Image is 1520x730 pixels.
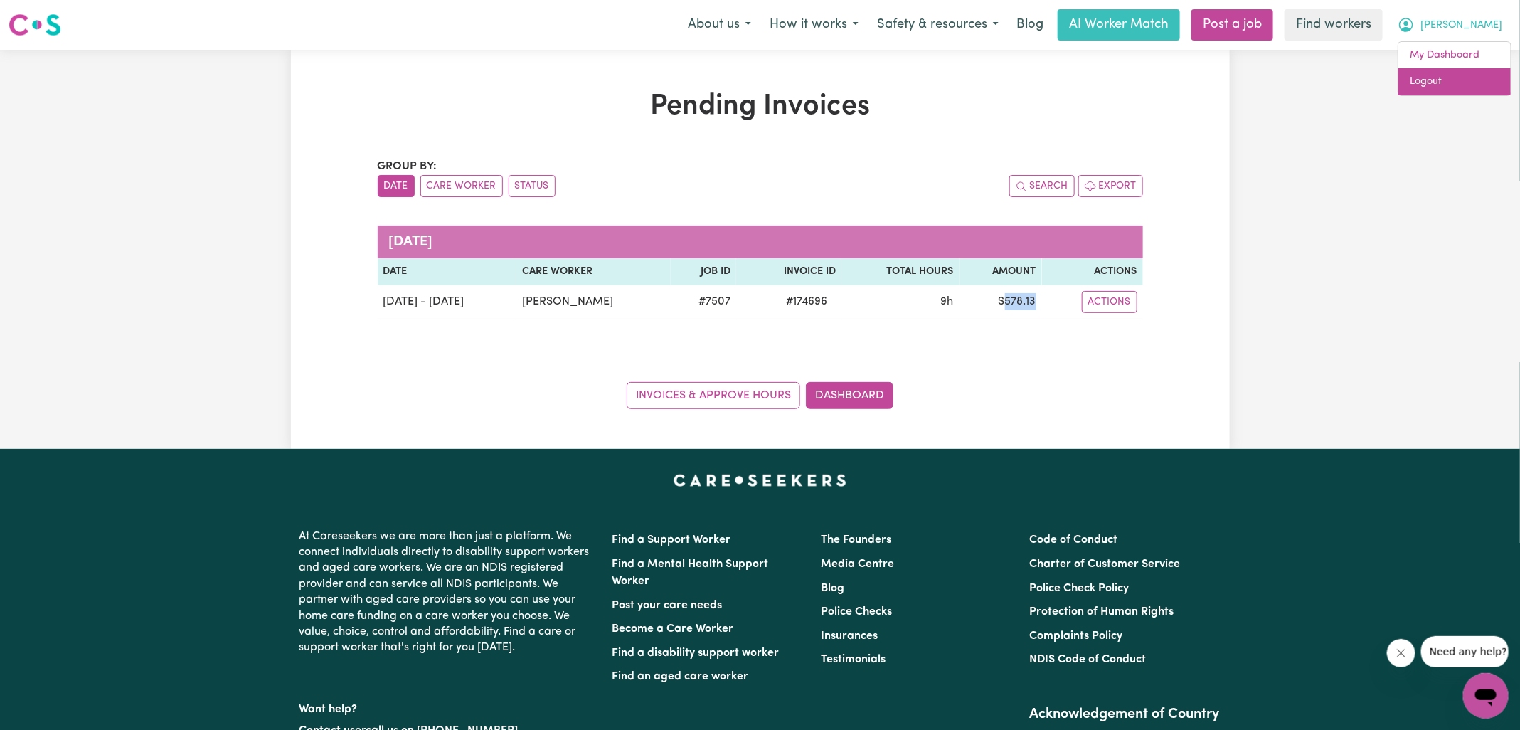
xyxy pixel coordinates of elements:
[960,258,1042,285] th: Amount
[1058,9,1180,41] a: AI Worker Match
[299,523,595,662] p: At Careseekers we are more than just a platform. We connect individuals directly to disability su...
[612,623,734,635] a: Become a Care Worker
[420,175,503,197] button: sort invoices by care worker
[1029,534,1117,546] a: Code of Conduct
[960,285,1042,319] td: $ 578.13
[612,647,780,659] a: Find a disability support worker
[1009,175,1075,197] button: Search
[1029,654,1146,665] a: NDIS Code of Conduct
[1387,639,1415,667] iframe: Close message
[806,382,893,409] a: Dashboard
[378,258,517,285] th: Date
[9,9,61,41] a: Careseekers logo
[821,583,844,594] a: Blog
[821,606,892,618] a: Police Checks
[516,258,671,285] th: Care Worker
[378,226,1143,258] caption: [DATE]
[612,534,731,546] a: Find a Support Worker
[378,175,415,197] button: sort invoices by date
[821,534,891,546] a: The Founders
[1029,559,1180,570] a: Charter of Customer Service
[1082,291,1137,313] button: Actions
[821,630,878,642] a: Insurances
[1078,175,1143,197] button: Export
[1008,9,1052,41] a: Blog
[941,296,954,307] span: 9 hours
[679,10,760,40] button: About us
[612,600,723,611] a: Post your care needs
[1029,630,1122,642] a: Complaints Policy
[1191,9,1273,41] a: Post a job
[1463,673,1509,719] iframe: Button to launch messaging window
[9,12,61,38] img: Careseekers logo
[1398,68,1511,95] a: Logout
[299,696,595,717] p: Want help?
[841,258,960,285] th: Total Hours
[671,285,736,319] td: # 7507
[1042,258,1143,285] th: Actions
[1029,706,1221,723] h2: Acknowledgement of Country
[1398,42,1511,69] a: My Dashboard
[612,559,769,587] a: Find a Mental Health Support Worker
[1420,18,1502,33] span: [PERSON_NAME]
[612,671,749,682] a: Find an aged care worker
[378,285,517,319] td: [DATE] - [DATE]
[378,161,437,172] span: Group by:
[671,258,736,285] th: Job ID
[516,285,671,319] td: [PERSON_NAME]
[777,293,836,310] span: # 174696
[821,654,886,665] a: Testimonials
[868,10,1008,40] button: Safety & resources
[760,10,868,40] button: How it works
[736,258,841,285] th: Invoice ID
[1398,41,1511,96] div: My Account
[1029,583,1129,594] a: Police Check Policy
[821,559,894,570] a: Media Centre
[378,90,1143,124] h1: Pending Invoices
[1029,606,1174,618] a: Protection of Human Rights
[1421,636,1509,667] iframe: Message from company
[627,382,800,409] a: Invoices & Approve Hours
[1388,10,1511,40] button: My Account
[509,175,556,197] button: sort invoices by paid status
[674,475,846,486] a: Careseekers home page
[1285,9,1383,41] a: Find workers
